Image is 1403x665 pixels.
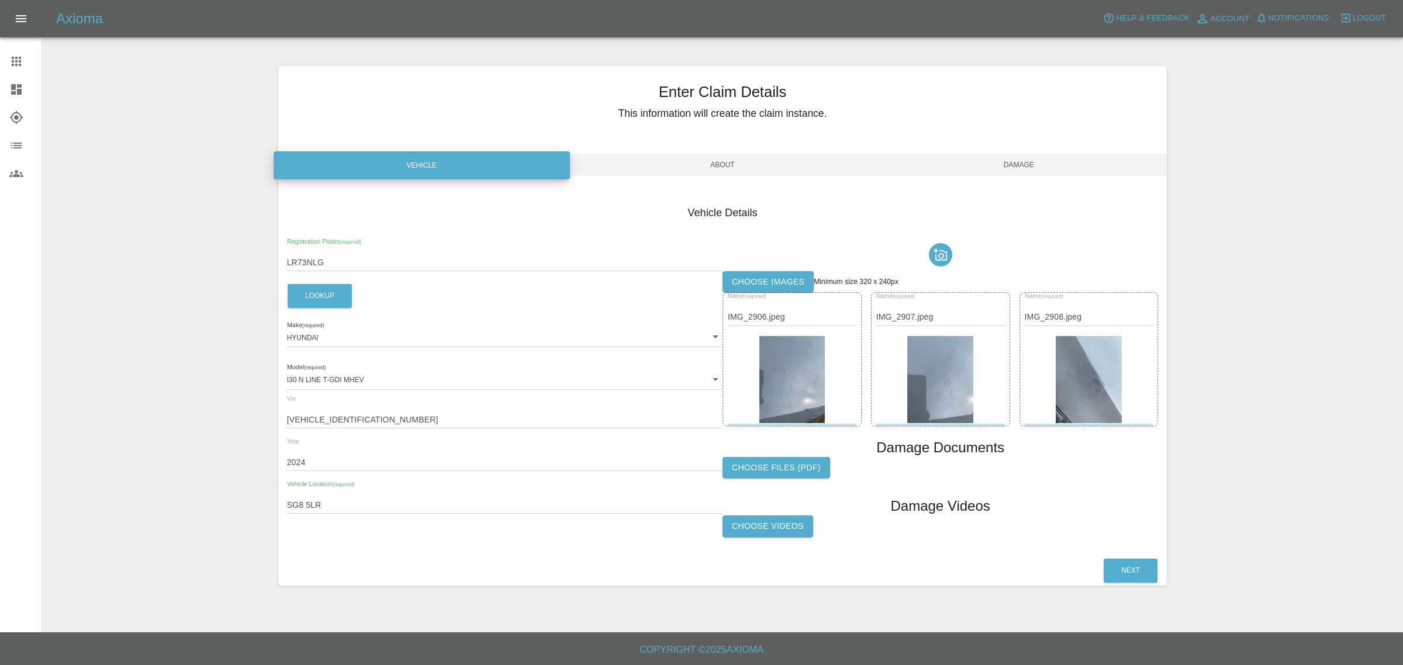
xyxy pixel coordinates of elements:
div: Vehicle [274,151,570,179]
span: Account [1211,12,1250,26]
button: Open drawer [7,5,35,33]
div: HYUNDAI [287,326,723,347]
span: Name [1025,293,1063,300]
span: About [575,154,871,176]
label: Model [287,363,326,372]
span: Registration Plates [287,238,361,245]
small: (required) [340,239,361,244]
button: Lookup [288,284,352,308]
span: Minimum size 320 x 240px [814,278,899,286]
span: Damage [870,154,1167,176]
span: Year [287,438,300,445]
small: (required) [304,365,326,370]
a: Account [1193,9,1253,28]
button: Notifications [1253,9,1332,27]
small: (required) [893,294,914,299]
span: Help & Feedback [1116,12,1189,25]
label: Choose images [723,271,814,293]
label: Make [287,321,324,330]
span: Notifications [1269,12,1329,25]
span: Vehicle Location [287,480,354,487]
small: (required) [744,294,766,299]
h3: Enter Claim Details [278,81,1167,103]
span: Name [876,293,915,300]
span: Name [728,293,766,300]
small: (required) [302,323,324,328]
span: Vin [287,395,296,402]
h6: Copyright © 2025 Axioma [9,642,1394,658]
button: Logout [1337,9,1389,27]
div: I30 N LINE T-GDI MHEV [287,368,723,389]
h5: Axioma [56,9,103,28]
label: Choose Videos [723,515,813,537]
h1: Damage Videos [890,497,990,515]
h4: Vehicle Details [287,205,1159,221]
button: Next [1104,559,1157,583]
label: Choose files (pdf) [723,457,830,479]
small: (required) [333,482,354,487]
span: Logout [1353,12,1386,25]
small: (required) [1041,294,1063,299]
h1: Damage Documents [876,438,1004,457]
button: Help & Feedback [1100,9,1192,27]
h5: This information will create the claim instance. [278,106,1167,121]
